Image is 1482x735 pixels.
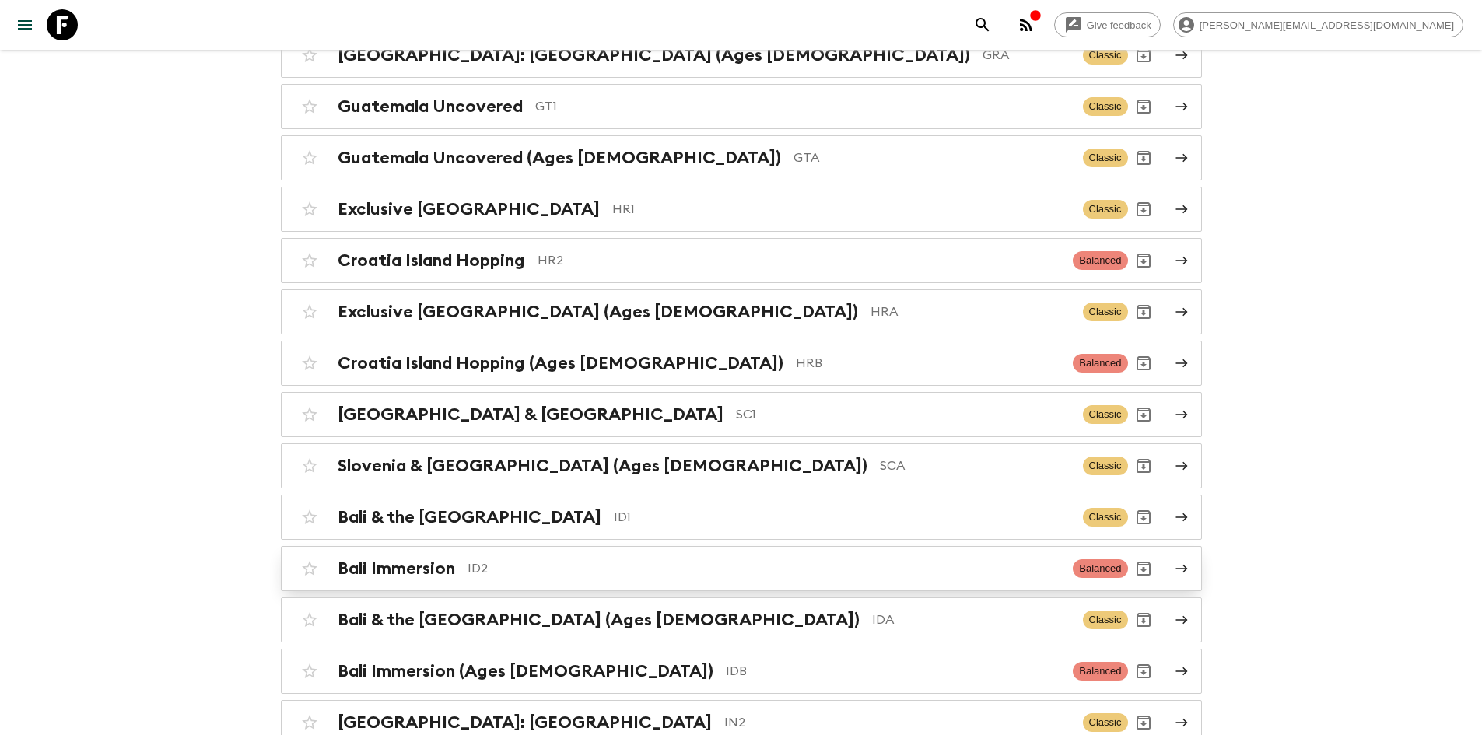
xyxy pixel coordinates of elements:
span: Classic [1083,149,1128,167]
button: Archive [1128,296,1159,327]
a: Bali & the [GEOGRAPHIC_DATA] (Ages [DEMOGRAPHIC_DATA])IDAClassicArchive [281,597,1202,642]
span: Balanced [1073,559,1127,578]
span: Balanced [1073,251,1127,270]
a: Exclusive [GEOGRAPHIC_DATA] (Ages [DEMOGRAPHIC_DATA])HRAClassicArchive [281,289,1202,334]
h2: Bali & the [GEOGRAPHIC_DATA] [338,507,601,527]
h2: Croatia Island Hopping (Ages [DEMOGRAPHIC_DATA]) [338,353,783,373]
a: Guatemala Uncovered (Ages [DEMOGRAPHIC_DATA])GTAClassicArchive [281,135,1202,180]
a: Bali & the [GEOGRAPHIC_DATA]ID1ClassicArchive [281,495,1202,540]
button: menu [9,9,40,40]
h2: [GEOGRAPHIC_DATA]: [GEOGRAPHIC_DATA] (Ages [DEMOGRAPHIC_DATA]) [338,45,970,65]
p: ID2 [468,559,1061,578]
h2: [GEOGRAPHIC_DATA]: [GEOGRAPHIC_DATA] [338,712,712,733]
span: Classic [1083,713,1128,732]
div: [PERSON_NAME][EMAIL_ADDRESS][DOMAIN_NAME] [1173,12,1463,37]
span: Classic [1083,508,1128,527]
span: Balanced [1073,662,1127,681]
a: [GEOGRAPHIC_DATA] & [GEOGRAPHIC_DATA]SC1ClassicArchive [281,392,1202,437]
h2: [GEOGRAPHIC_DATA] & [GEOGRAPHIC_DATA] [338,404,723,425]
span: Classic [1083,46,1128,65]
span: Classic [1083,457,1128,475]
button: Archive [1128,142,1159,173]
p: HRA [871,303,1070,321]
h2: Guatemala Uncovered [338,96,523,117]
button: search adventures [967,9,998,40]
h2: Bali Immersion (Ages [DEMOGRAPHIC_DATA]) [338,661,713,681]
a: Slovenia & [GEOGRAPHIC_DATA] (Ages [DEMOGRAPHIC_DATA])SCAClassicArchive [281,443,1202,488]
button: Archive [1128,656,1159,687]
a: Guatemala UncoveredGT1ClassicArchive [281,84,1202,129]
button: Archive [1128,348,1159,379]
p: ID1 [614,508,1070,527]
a: Bali Immersion (Ages [DEMOGRAPHIC_DATA])IDBBalancedArchive [281,649,1202,694]
p: GT1 [535,97,1070,116]
span: Classic [1083,97,1128,116]
p: SC1 [736,405,1070,424]
p: IN2 [724,713,1070,732]
span: Classic [1083,611,1128,629]
h2: Bali & the [GEOGRAPHIC_DATA] (Ages [DEMOGRAPHIC_DATA]) [338,610,860,630]
h2: Exclusive [GEOGRAPHIC_DATA] [338,199,600,219]
p: HR2 [538,251,1061,270]
a: Give feedback [1054,12,1161,37]
p: IDB [726,662,1061,681]
p: SCA [880,457,1070,475]
span: Balanced [1073,354,1127,373]
a: Exclusive [GEOGRAPHIC_DATA]HR1ClassicArchive [281,187,1202,232]
a: Bali ImmersionID2BalancedArchive [281,546,1202,591]
a: [GEOGRAPHIC_DATA]: [GEOGRAPHIC_DATA] (Ages [DEMOGRAPHIC_DATA])GRAClassicArchive [281,33,1202,78]
h2: Guatemala Uncovered (Ages [DEMOGRAPHIC_DATA]) [338,148,781,168]
p: GRA [983,46,1070,65]
a: Croatia Island HoppingHR2BalancedArchive [281,238,1202,283]
button: Archive [1128,245,1159,276]
button: Archive [1128,40,1159,71]
button: Archive [1128,604,1159,635]
h2: Bali Immersion [338,558,455,579]
h2: Slovenia & [GEOGRAPHIC_DATA] (Ages [DEMOGRAPHIC_DATA]) [338,456,867,476]
button: Archive [1128,399,1159,430]
p: IDA [872,611,1070,629]
button: Archive [1128,450,1159,481]
button: Archive [1128,553,1159,584]
span: Classic [1083,405,1128,424]
button: Archive [1128,502,1159,533]
p: HR1 [612,200,1070,219]
span: Classic [1083,200,1128,219]
span: Give feedback [1078,19,1160,31]
h2: Croatia Island Hopping [338,250,525,271]
h2: Exclusive [GEOGRAPHIC_DATA] (Ages [DEMOGRAPHIC_DATA]) [338,302,858,322]
button: Archive [1128,194,1159,225]
p: HRB [796,354,1061,373]
button: Archive [1128,91,1159,122]
span: [PERSON_NAME][EMAIL_ADDRESS][DOMAIN_NAME] [1191,19,1463,31]
span: Classic [1083,303,1128,321]
a: Croatia Island Hopping (Ages [DEMOGRAPHIC_DATA])HRBBalancedArchive [281,341,1202,386]
p: GTA [794,149,1070,167]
